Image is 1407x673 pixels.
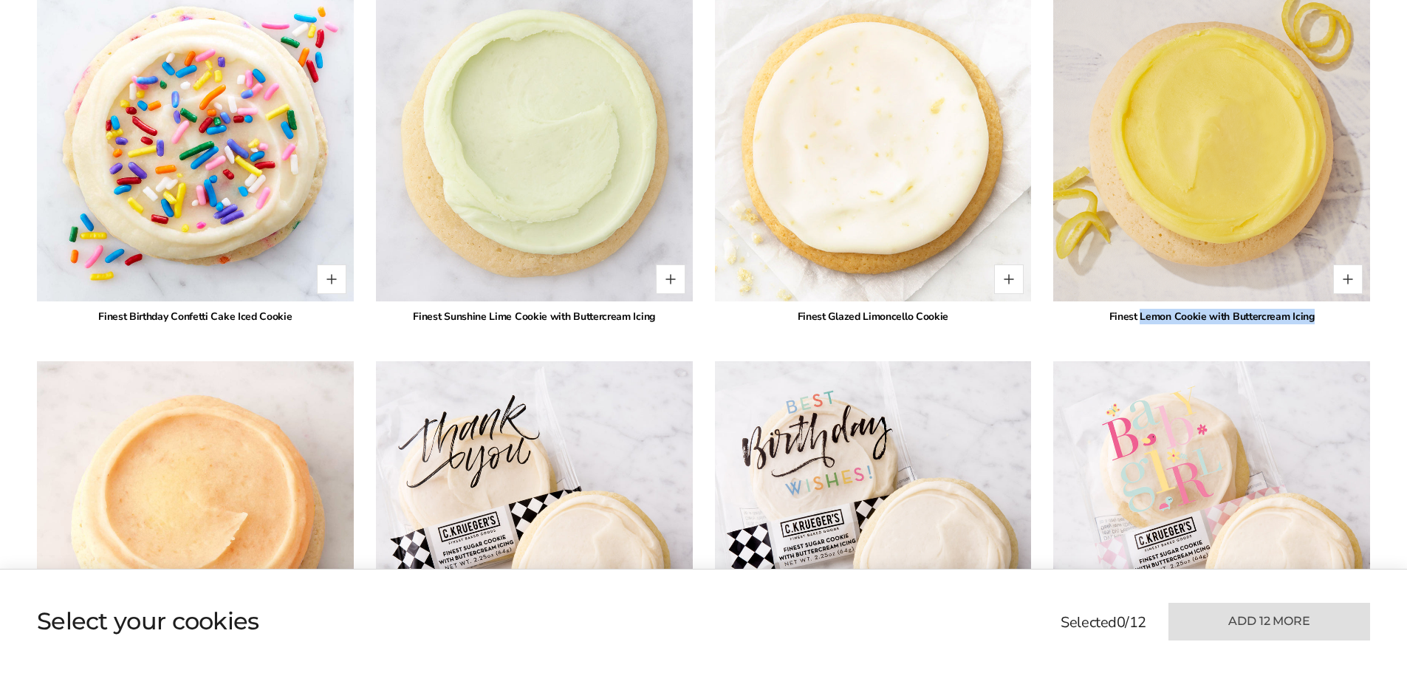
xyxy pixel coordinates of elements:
[12,617,153,661] iframe: Sign Up via Text for Offers
[376,309,693,324] div: Finest Sunshine Lime Cookie with Buttercream Icing
[1061,612,1146,634] p: Selected /
[317,264,346,294] button: Quantity button plus
[37,309,354,324] div: Finest Birthday Confetti Cake Iced Cookie
[1129,612,1146,632] span: 12
[1053,309,1370,324] div: Finest Lemon Cookie with Buttercream Icing
[715,309,1032,324] div: Finest Glazed Limoncello Cookie
[1333,264,1363,294] button: Quantity button plus
[994,264,1024,294] button: Quantity button plus
[1168,603,1370,640] button: Add 12 more
[1117,612,1126,632] span: 0
[656,264,685,294] button: Quantity button plus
